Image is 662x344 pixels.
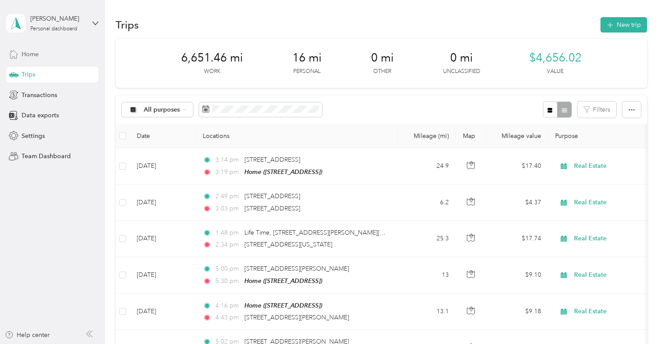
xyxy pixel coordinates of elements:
span: Home ([STREET_ADDRESS]) [244,168,322,175]
span: [STREET_ADDRESS] [244,205,300,212]
span: Real Estate [574,307,655,316]
span: Real Estate [574,270,655,280]
span: $4,656.02 [529,51,582,65]
div: Personal dashboard [30,26,77,32]
div: [PERSON_NAME] [30,14,85,23]
span: 1:48 pm [215,228,240,238]
span: Home ([STREET_ADDRESS]) [244,302,322,309]
span: 2:34 pm [215,240,240,250]
span: Team Dashboard [22,152,71,161]
td: $17.40 [487,148,548,185]
span: [STREET_ADDRESS][US_STATE] [244,241,332,248]
td: 25.3 [398,221,456,257]
span: [STREET_ADDRESS][PERSON_NAME] [244,265,349,272]
span: [STREET_ADDRESS] [244,192,300,200]
th: Map [456,124,487,148]
button: New trip [600,17,647,33]
span: Data exports [22,111,59,120]
span: Transactions [22,91,57,100]
span: Home [22,50,39,59]
span: 0 mi [371,51,394,65]
span: Trips [22,70,35,79]
span: Life Time, [STREET_ADDRESS][PERSON_NAME][US_STATE] [244,229,410,236]
p: Unclassified [443,68,480,76]
span: 2:49 pm [215,192,240,201]
th: Mileage (mi) [398,124,456,148]
td: 24.9 [398,148,456,185]
span: Home ([STREET_ADDRESS]) [244,277,322,284]
td: $4.37 [487,185,548,221]
td: $17.74 [487,221,548,257]
span: Settings [22,131,45,141]
span: [STREET_ADDRESS][PERSON_NAME] [244,314,349,321]
td: [DATE] [130,148,196,185]
span: 4:16 pm [215,301,240,311]
span: 16 mi [292,51,322,65]
td: [DATE] [130,257,196,293]
span: [STREET_ADDRESS] [244,156,300,163]
td: 6.2 [398,185,456,221]
td: $9.18 [487,293,548,330]
button: Help center [5,330,50,340]
span: Real Estate [574,234,655,243]
td: [DATE] [130,185,196,221]
p: Value [547,68,564,76]
td: 13.1 [398,293,456,330]
td: $9.10 [487,257,548,293]
span: 4:43 pm [215,313,240,322]
span: 5:00 pm [215,264,240,274]
span: Real Estate [574,161,655,171]
span: 3:14 pm [215,155,240,165]
th: Mileage value [487,124,548,148]
p: Other [373,68,391,76]
h1: Trips [116,20,139,29]
td: [DATE] [130,293,196,330]
td: [DATE] [130,221,196,257]
span: 3:03 pm [215,204,240,214]
span: 6,651.46 mi [181,51,243,65]
th: Date [130,124,196,148]
span: Real Estate [574,198,655,207]
span: All purposes [144,107,180,113]
button: Filters [578,101,616,118]
td: 13 [398,257,456,293]
p: Personal [293,68,320,76]
th: Locations [196,124,398,148]
span: 3:19 pm [215,167,240,177]
span: 0 mi [450,51,473,65]
iframe: Everlance-gr Chat Button Frame [613,295,662,344]
p: Work [204,68,220,76]
span: 5:30 pm [215,276,240,286]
